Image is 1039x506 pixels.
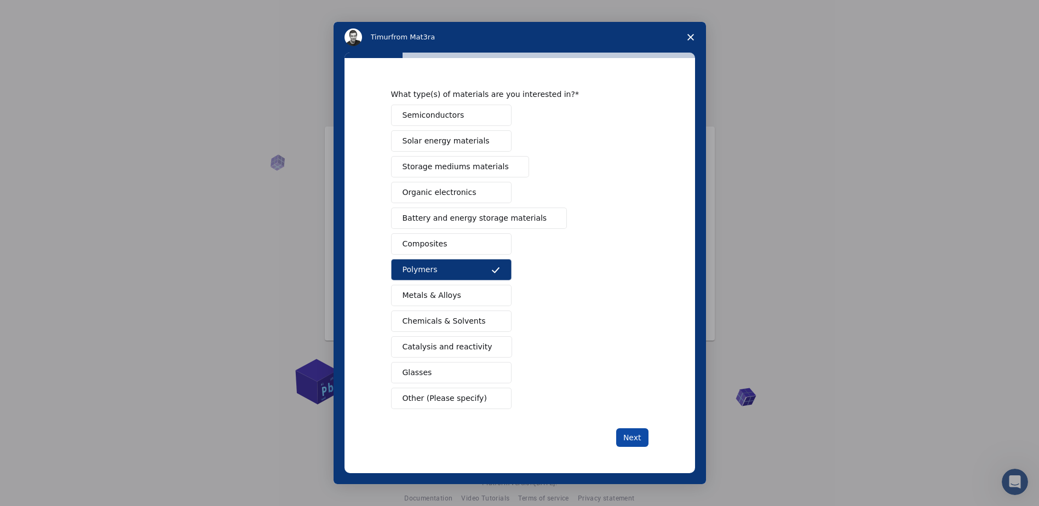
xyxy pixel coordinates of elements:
[391,311,512,332] button: Chemicals & Solvents
[391,336,513,358] button: Catalysis and reactivity
[403,367,432,378] span: Glasses
[345,28,362,46] img: Profile image for Timur
[403,341,492,353] span: Catalysis and reactivity
[403,264,438,275] span: Polymers
[391,285,512,306] button: Metals & Alloys
[403,135,490,147] span: Solar energy materials
[391,89,632,99] div: What type(s) of materials are you interested in?
[403,110,464,121] span: Semiconductors
[391,156,529,177] button: Storage mediums materials
[403,315,486,327] span: Chemicals & Solvents
[18,8,77,18] span: Поддержка
[391,233,512,255] button: Composites
[403,290,461,301] span: Metals & Alloys
[403,238,447,250] span: Composites
[391,130,512,152] button: Solar energy materials
[391,362,512,383] button: Glasses
[403,161,509,173] span: Storage mediums materials
[391,182,512,203] button: Organic electronics
[675,22,706,53] span: Close survey
[391,105,512,126] button: Semiconductors
[391,388,512,409] button: Other (Please specify)
[403,212,547,224] span: Battery and energy storage materials
[391,33,435,41] span: from Mat3ra
[391,259,512,280] button: Polymers
[391,208,567,229] button: Battery and energy storage materials
[616,428,648,447] button: Next
[403,393,487,404] span: Other (Please specify)
[403,187,477,198] span: Organic electronics
[371,33,391,41] span: Timur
